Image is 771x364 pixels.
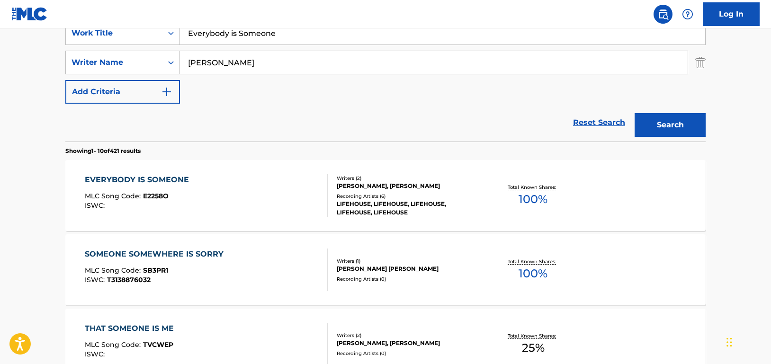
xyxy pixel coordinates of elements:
[337,332,480,339] div: Writers ( 2 )
[11,7,48,21] img: MLC Logo
[337,175,480,182] div: Writers ( 2 )
[695,51,706,74] img: Delete Criterion
[519,265,547,282] span: 100 %
[85,201,107,210] span: ISWC :
[508,332,558,339] p: Total Known Shares:
[107,275,151,284] span: T3138876032
[654,5,672,24] a: Public Search
[85,323,179,334] div: THAT SOMEONE IS ME
[85,266,143,275] span: MLC Song Code :
[143,340,173,349] span: TVCWEP
[65,147,141,155] p: Showing 1 - 10 of 421 results
[65,234,706,305] a: SOMEONE SOMEWHERE IS SORRYMLC Song Code:SB3PR1ISWC:T3138876032Writers (1)[PERSON_NAME] [PERSON_NA...
[568,112,630,133] a: Reset Search
[85,174,194,186] div: EVERYBODY IS SOMEONE
[508,258,558,265] p: Total Known Shares:
[337,275,480,283] div: Recording Artists ( 0 )
[337,265,480,273] div: [PERSON_NAME] [PERSON_NAME]
[85,249,228,260] div: SOMEONE SOMEWHERE IS SORRY
[703,2,760,26] a: Log In
[337,350,480,357] div: Recording Artists ( 0 )
[85,350,107,358] span: ISWC :
[72,27,157,39] div: Work Title
[337,257,480,265] div: Writers ( 1 )
[65,80,180,104] button: Add Criteria
[85,340,143,349] span: MLC Song Code :
[65,21,706,142] form: Search Form
[682,9,693,20] img: help
[678,5,697,24] div: Help
[657,9,669,20] img: search
[726,328,732,356] div: Drag
[65,160,706,231] a: EVERYBODY IS SOMEONEMLC Song Code:E2258OISWC:Writers (2)[PERSON_NAME], [PERSON_NAME]Recording Art...
[337,182,480,190] div: [PERSON_NAME], [PERSON_NAME]
[143,266,168,275] span: SB3PR1
[508,184,558,191] p: Total Known Shares:
[522,339,545,356] span: 25 %
[337,339,480,347] div: [PERSON_NAME], [PERSON_NAME]
[85,192,143,200] span: MLC Song Code :
[72,57,157,68] div: Writer Name
[337,200,480,217] div: LIFEHOUSE, LIFEHOUSE, LIFEHOUSE, LIFEHOUSE, LIFEHOUSE
[519,191,547,208] span: 100 %
[724,319,771,364] iframe: Chat Widget
[85,275,107,284] span: ISWC :
[635,113,706,137] button: Search
[161,86,172,98] img: 9d2ae6d4665cec9f34b9.svg
[143,192,169,200] span: E2258O
[337,193,480,200] div: Recording Artists ( 6 )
